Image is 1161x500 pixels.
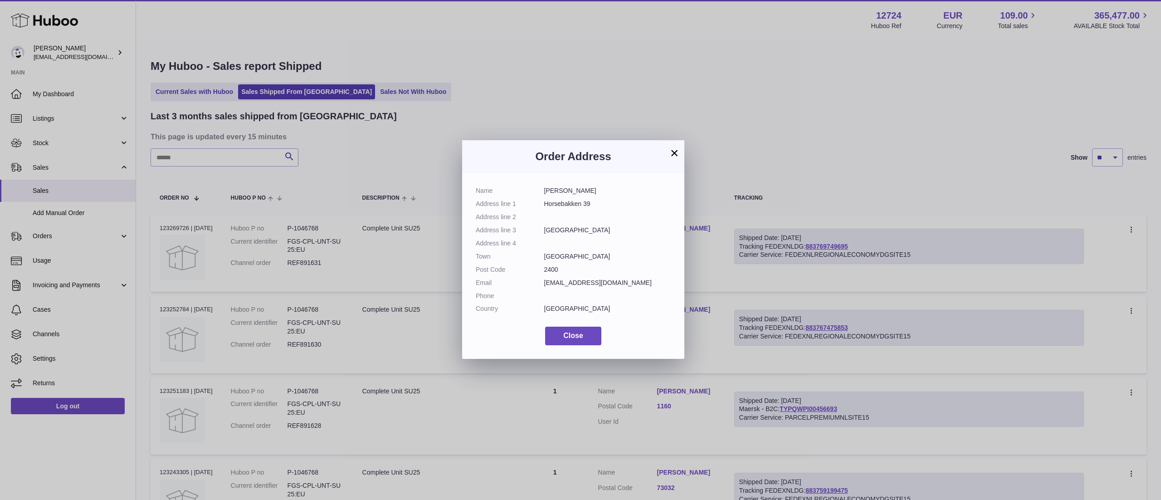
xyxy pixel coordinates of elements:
dt: Country [476,304,544,313]
dd: 2400 [544,265,671,274]
dt: Post Code [476,265,544,274]
dd: [GEOGRAPHIC_DATA] [544,304,671,313]
button: × [669,147,680,158]
h3: Order Address [476,149,671,164]
dt: Email [476,279,544,287]
button: Close [545,327,601,345]
dd: [GEOGRAPHIC_DATA] [544,226,671,235]
dd: [GEOGRAPHIC_DATA] [544,252,671,261]
dt: Address line 1 [476,200,544,208]
dt: Town [476,252,544,261]
dd: Horsebakken 39 [544,200,671,208]
dt: Address line 4 [476,239,544,248]
dd: [PERSON_NAME] [544,186,671,195]
dt: Address line 2 [476,213,544,221]
span: Close [563,332,583,339]
dd: [EMAIL_ADDRESS][DOMAIN_NAME] [544,279,671,287]
dt: Address line 3 [476,226,544,235]
dt: Name [476,186,544,195]
dt: Phone [476,292,544,300]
